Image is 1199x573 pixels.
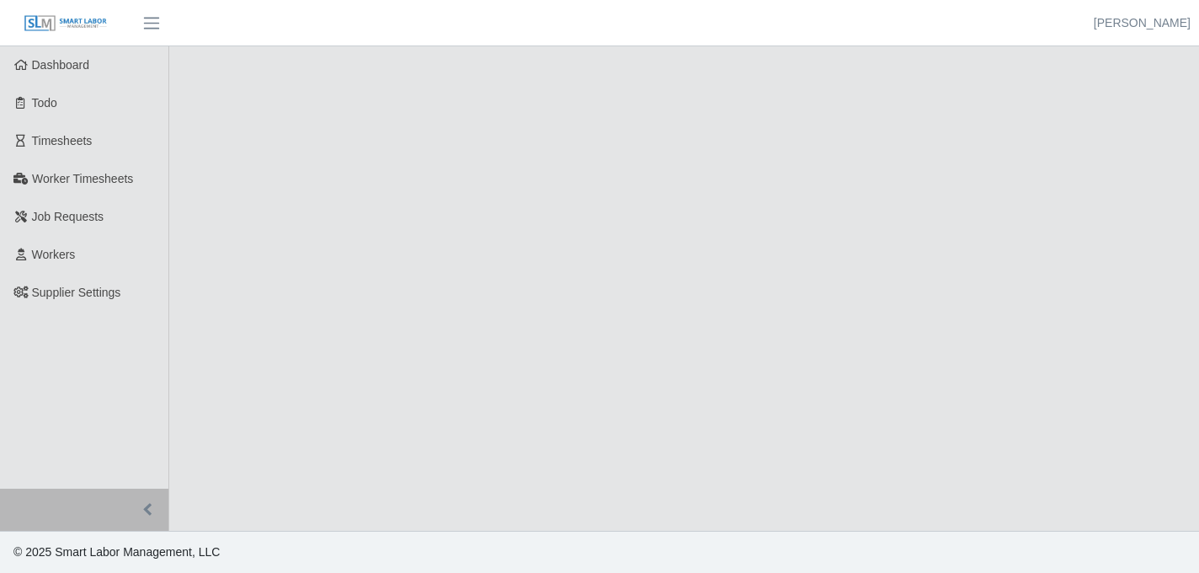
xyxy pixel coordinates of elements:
a: [PERSON_NAME] [1094,14,1191,32]
span: Workers [32,248,76,261]
span: Worker Timesheets [32,172,133,185]
span: © 2025 Smart Labor Management, LLC [13,545,220,559]
span: Dashboard [32,58,90,72]
span: Todo [32,96,57,110]
span: Supplier Settings [32,286,121,299]
span: Timesheets [32,134,93,147]
span: Job Requests [32,210,104,223]
img: SLM Logo [24,14,108,33]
